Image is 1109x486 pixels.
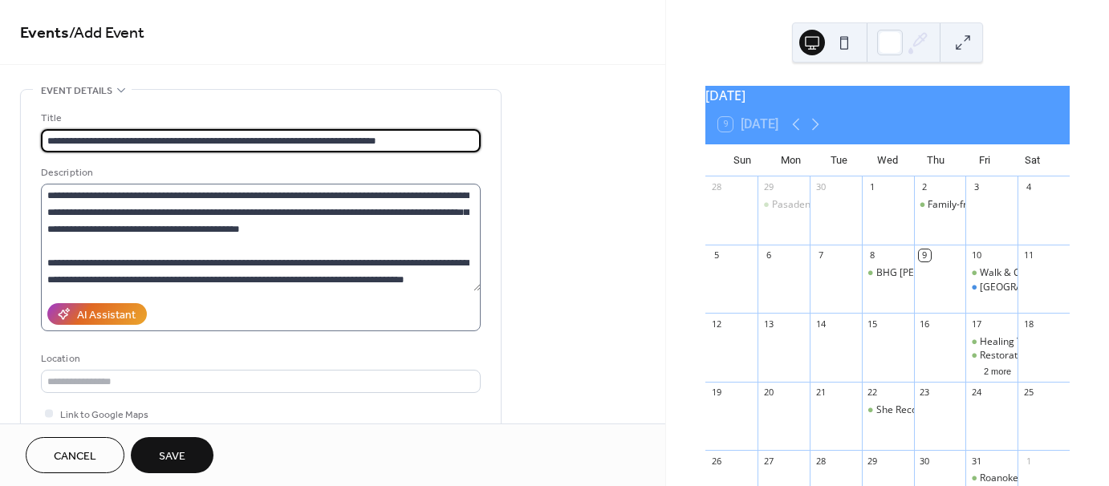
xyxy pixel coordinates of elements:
div: 1 [867,181,879,193]
button: 2 more [977,363,1018,377]
div: Roanoke, VA PLA Networking Luncheon [965,472,1018,485]
div: Wed [863,144,912,176]
div: Healing Your Inner Eater! [965,335,1018,349]
div: 29 [867,455,879,467]
div: Description [41,164,477,181]
div: Richmond, Virginia PLA Networking Luncheon [965,281,1018,294]
div: Restorative morning in nature [965,349,1018,362]
div: 19 [710,387,722,399]
div: 22 [867,387,879,399]
div: Title [41,110,477,127]
div: 18 [1022,318,1034,330]
button: Save [131,437,213,473]
span: Save [159,448,185,465]
div: 30 [919,455,931,467]
div: Healing Your Inner Eater! [980,335,1092,349]
div: 5 [710,249,722,261]
a: Events [20,18,69,49]
div: 7 [814,249,827,261]
button: AI Assistant [47,303,147,325]
button: Cancel [26,437,124,473]
span: Cancel [54,448,96,465]
div: 8 [867,249,879,261]
div: 28 [814,455,827,467]
div: Walk & Chat: Fall Edition [980,266,1087,280]
div: 20 [762,387,774,399]
div: 13 [762,318,774,330]
div: Sat [1009,144,1057,176]
div: 4 [1022,181,1034,193]
div: 9 [919,249,931,261]
div: 17 [970,318,982,330]
div: Walk & Chat: Fall Edition [965,266,1018,280]
div: 23 [919,387,931,399]
span: Link to Google Maps [60,407,148,423]
div: BHG Glen Allen Fall Resource Fair [862,266,914,280]
div: [DATE] [705,86,1070,105]
div: 28 [710,181,722,193]
div: 21 [814,387,827,399]
div: Thu [912,144,960,176]
div: 1 [1022,455,1034,467]
div: Pasadena [GEOGRAPHIC_DATA] [PERSON_NAME][GEOGRAPHIC_DATA] [772,198,1091,212]
div: 2 [919,181,931,193]
div: 15 [867,318,879,330]
div: 16 [919,318,931,330]
div: Fri [960,144,1008,176]
div: 12 [710,318,722,330]
div: 26 [710,455,722,467]
div: 11 [1022,249,1034,261]
div: 31 [970,455,982,467]
div: She Recovers: Navigating Unique Challenges for Women in Addiction Treatment [862,403,914,417]
div: 6 [762,249,774,261]
div: Tue [815,144,863,176]
div: 10 [970,249,982,261]
div: 14 [814,318,827,330]
div: Pasadena Villa Outpatient Stafford Open House [758,198,810,212]
div: Family-friendly networking event on the farm! [914,198,966,212]
div: 30 [814,181,827,193]
div: 27 [762,455,774,467]
span: Event details [41,83,112,99]
div: 3 [970,181,982,193]
div: 29 [762,181,774,193]
div: 25 [1022,387,1034,399]
span: / Add Event [69,18,144,49]
div: 24 [970,387,982,399]
div: AI Assistant [77,307,136,324]
div: Mon [766,144,814,176]
div: Sun [718,144,766,176]
div: Location [41,350,477,367]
